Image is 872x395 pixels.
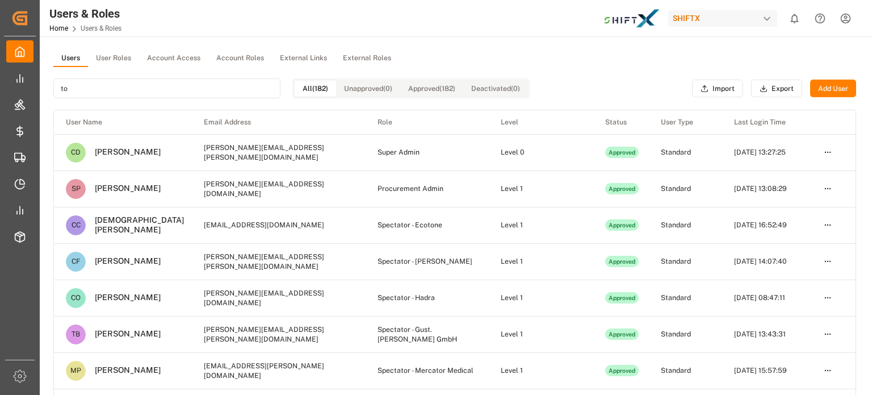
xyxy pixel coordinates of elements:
button: Unapproved (0) [336,81,400,97]
button: Users [53,50,88,67]
div: [PERSON_NAME] [86,329,161,339]
td: Procurement Admin [366,171,489,207]
button: Export [751,80,802,98]
td: [PERSON_NAME][EMAIL_ADDRESS][PERSON_NAME][DOMAIN_NAME] [192,134,366,171]
td: [PERSON_NAME][EMAIL_ADDRESS][DOMAIN_NAME] [192,171,366,207]
div: [DEMOGRAPHIC_DATA][PERSON_NAME] [86,215,184,235]
td: Level 1 [489,207,593,243]
td: Standard [649,207,723,243]
td: Standard [649,243,723,280]
th: User Type [649,110,723,134]
button: SHIFTX [668,7,782,29]
td: [DATE] 15:57:59 [722,352,811,389]
div: Users & Roles [49,5,121,22]
div: [PERSON_NAME] [86,293,161,303]
td: Spectator - [PERSON_NAME] [366,243,489,280]
td: [DATE] 16:52:49 [722,207,811,243]
button: User Roles [88,50,139,67]
td: Standard [649,134,723,171]
div: [PERSON_NAME] [86,365,161,376]
td: Spectator - Ecotone [366,207,489,243]
button: Deactivated (0) [463,81,528,97]
td: [DATE] 08:47:11 [722,280,811,316]
button: show 0 new notifications [782,6,807,31]
div: Approved [605,147,639,158]
td: [EMAIL_ADDRESS][DOMAIN_NAME] [192,207,366,243]
th: Level [489,110,593,134]
th: Status [593,110,649,134]
th: Email Address [192,110,366,134]
td: [DATE] 14:07:40 [722,243,811,280]
div: [PERSON_NAME] [86,184,161,194]
button: Account Access [139,50,208,67]
td: [PERSON_NAME][EMAIL_ADDRESS][DOMAIN_NAME] [192,280,366,316]
button: Account Roles [208,50,272,67]
a: Home [49,24,68,32]
td: Level 1 [489,316,593,352]
td: Level 1 [489,352,593,389]
div: Approved [605,329,639,340]
td: [DATE] 13:08:29 [722,171,811,207]
div: Approved [605,365,639,376]
td: Spectator - Gust. [PERSON_NAME] GmbH [366,316,489,352]
td: Standard [649,171,723,207]
td: [PERSON_NAME][EMAIL_ADDRESS][PERSON_NAME][DOMAIN_NAME] [192,316,366,352]
div: SHIFTX [668,10,777,27]
td: Spectator - Hadra [366,280,489,316]
td: [PERSON_NAME][EMAIL_ADDRESS][PERSON_NAME][DOMAIN_NAME] [192,243,366,280]
td: Level 0 [489,134,593,171]
td: Level 1 [489,280,593,316]
td: Standard [649,352,723,389]
th: Last Login Time [722,110,811,134]
button: External Roles [335,50,399,67]
th: User Name [54,110,192,134]
button: Help Center [807,6,833,31]
div: [PERSON_NAME] [86,147,161,157]
button: External Links [272,50,335,67]
td: Standard [649,280,723,316]
td: Super Admin [366,134,489,171]
td: Level 1 [489,171,593,207]
div: [PERSON_NAME] [86,256,161,267]
td: [DATE] 13:27:25 [722,134,811,171]
td: [DATE] 13:43:31 [722,316,811,352]
button: Add User [810,80,856,98]
td: Standard [649,316,723,352]
img: Bildschirmfoto%202024-11-13%20um%2009.31.44.png_1731487080.png [603,9,660,28]
td: [EMAIL_ADDRESS][PERSON_NAME][DOMAIN_NAME] [192,352,366,389]
th: Role [366,110,489,134]
div: Approved [605,219,639,231]
button: Approved (182) [400,81,463,97]
div: Approved [605,183,639,194]
td: Spectator - Mercator Medical [366,352,489,389]
button: Import [692,80,743,98]
td: Level 1 [489,243,593,280]
div: Approved [605,256,639,267]
input: Search for users [53,78,280,98]
div: Approved [605,292,639,303]
button: All (182) [295,81,336,97]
